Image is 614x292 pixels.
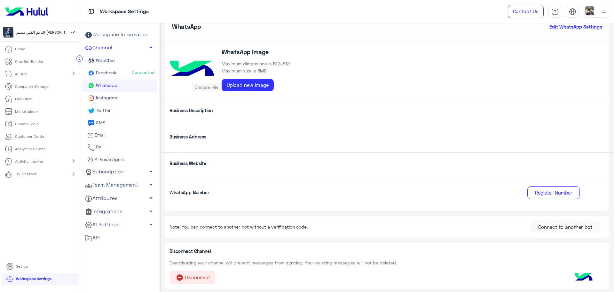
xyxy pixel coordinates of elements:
[95,107,111,113] span: Twitter
[1,273,57,285] a: Workspace Settings
[16,263,28,269] p: Set up
[172,23,201,30] h5: WhatsApp
[569,8,576,15] img: tab
[83,231,157,244] a: API
[132,69,155,76] span: Connected
[147,168,155,175] span: arrow_drop_down
[147,181,155,188] span: arrow_drop_down
[175,274,185,281] span: do_not_disturb_on
[165,189,313,196] p: WhatsApp Number
[83,117,157,129] a: sms iconSMS
[83,192,157,205] a: Attributes
[15,84,50,89] p: Campaign Manager
[95,120,106,125] span: SMS
[70,70,77,77] mat-icon: chevron_right
[94,156,125,162] span: AI Voice Agent
[85,234,100,242] span: API
[165,107,313,114] p: Business Description
[83,104,157,117] a: Twitter
[572,266,595,289] img: hulul-logo.png
[83,79,157,92] a: Whatsapp
[169,47,214,92] img: Profile picture
[70,157,77,165] mat-icon: chevron_right
[83,218,157,231] a: AI Settings
[15,134,46,139] p: Customer Center
[83,205,157,218] a: Integrations
[83,129,157,141] a: Email
[169,271,215,284] button: do_not_disturb_onDisconnect
[222,60,290,67] span: Maximum dimensions is 512x512
[549,24,602,29] h6: Edit WhatsApp Settings
[147,221,155,228] span: arrow_drop_down
[95,70,117,75] span: Facebook
[87,119,95,127] img: sms icon
[551,8,559,15] img: tab
[165,160,313,167] p: Business Website
[147,194,155,202] span: arrow_drop_down
[147,44,155,51] span: arrow_drop_up
[15,121,38,127] p: Growth Tools
[15,71,27,77] p: AI Hub
[15,146,45,152] p: Analytics Center
[83,41,157,54] a: Channel
[83,154,157,165] a: AI Voice Agent
[95,144,104,149] span: Call
[548,5,561,18] a: tab
[15,109,38,114] p: Marketplace
[3,5,51,18] img: Logo
[70,170,77,178] mat-icon: chevron_right
[3,27,13,38] img: 105078555227715
[15,171,36,177] p: Try Chatbot
[531,221,600,233] button: Connect to another bot
[169,259,604,266] p: Deactivating your channel will prevent messages from syncing. Your existing messages will not be ...
[15,46,25,52] p: Home
[83,67,157,79] a: FacebookConnected
[147,207,155,215] span: arrow_drop_down
[83,141,157,154] a: Call
[83,54,157,67] a: WebChat
[95,95,117,100] span: Instagram
[95,57,115,63] span: WebChat
[16,276,51,282] p: Workspace Settings
[83,28,157,41] a: Workspace Information
[100,7,149,16] p: Workspace Settings
[94,132,106,138] span: Email
[87,7,95,15] img: tab
[1,260,33,273] a: Set up
[15,59,43,64] p: ChatBot Builder
[15,159,43,164] p: Activity tracker
[508,5,544,18] a: Contact Us
[527,186,580,199] button: Register Number
[16,29,75,35] span: الدعم الفني مستر [PERSON_NAME]
[83,179,157,192] a: Team Management
[83,92,157,104] a: Instagram
[15,96,32,102] p: Live Chat
[600,8,608,16] img: profile
[222,48,290,56] h5: WhatsApp Image
[83,165,157,179] a: Subscription
[169,223,308,230] span: Note: You can connect to another bot without a verification code.
[165,133,313,140] p: Business Address
[95,82,118,88] span: Whatsapp
[585,6,594,15] img: userImage
[169,248,604,254] p: Disconnect Channel
[222,67,290,74] p: Maximum size is 5MB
